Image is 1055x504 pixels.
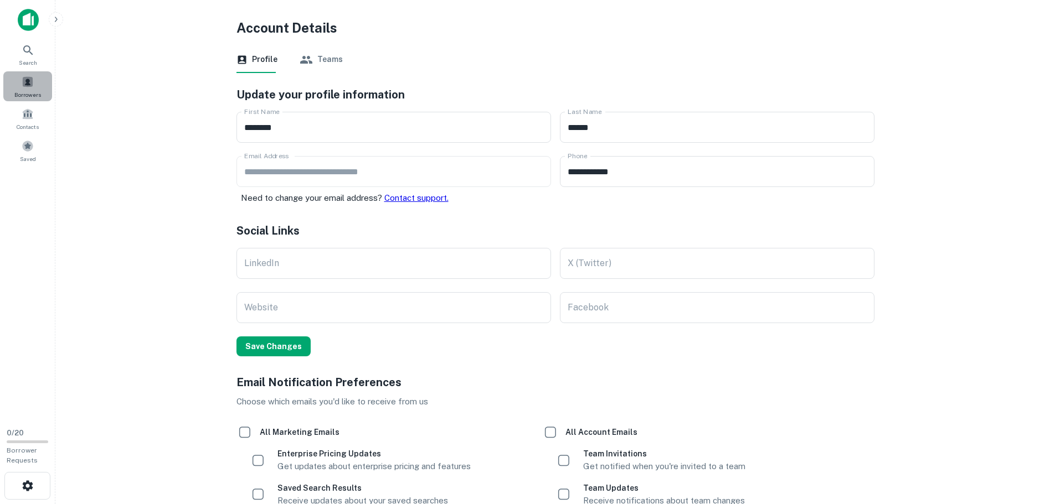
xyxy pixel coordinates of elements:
a: Borrowers [3,71,52,101]
span: Borrowers [14,90,41,99]
h6: Team Invitations [583,448,745,460]
h6: Team Updates [583,482,745,494]
h4: Account Details [236,18,874,38]
h6: Enterprise Pricing Updates [277,448,471,460]
a: Contact support. [384,193,449,202]
button: Teams [300,46,343,73]
h5: Email Notification Preferences [236,374,874,391]
h5: Update your profile information [236,86,874,103]
a: Contacts [3,103,52,133]
button: Profile [236,46,277,73]
span: Search [19,58,37,67]
iframe: Chat Widget [1000,415,1055,469]
p: Choose which emails you'd like to receive from us [236,395,874,408]
label: Phone [568,151,587,160]
h5: Social Links [236,222,874,239]
img: capitalize-icon.png [18,9,39,31]
span: Saved [20,154,36,163]
span: Borrower Requests [7,446,38,464]
h6: All Marketing Emails [260,426,339,438]
p: Need to change your email address? [241,191,551,205]
p: Get notified when you're invited to a team [583,460,745,473]
a: Saved [3,136,52,165]
span: 0 / 20 [7,429,24,437]
button: Save Changes [236,336,311,356]
label: Last Name [568,107,602,116]
label: Email Address [244,151,289,160]
span: Contacts [17,122,39,131]
p: Get updates about enterprise pricing and features [277,460,471,473]
a: Search [3,39,52,69]
label: First Name [244,107,280,116]
h6: Saved Search Results [277,482,448,494]
h6: All Account Emails [565,426,637,438]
